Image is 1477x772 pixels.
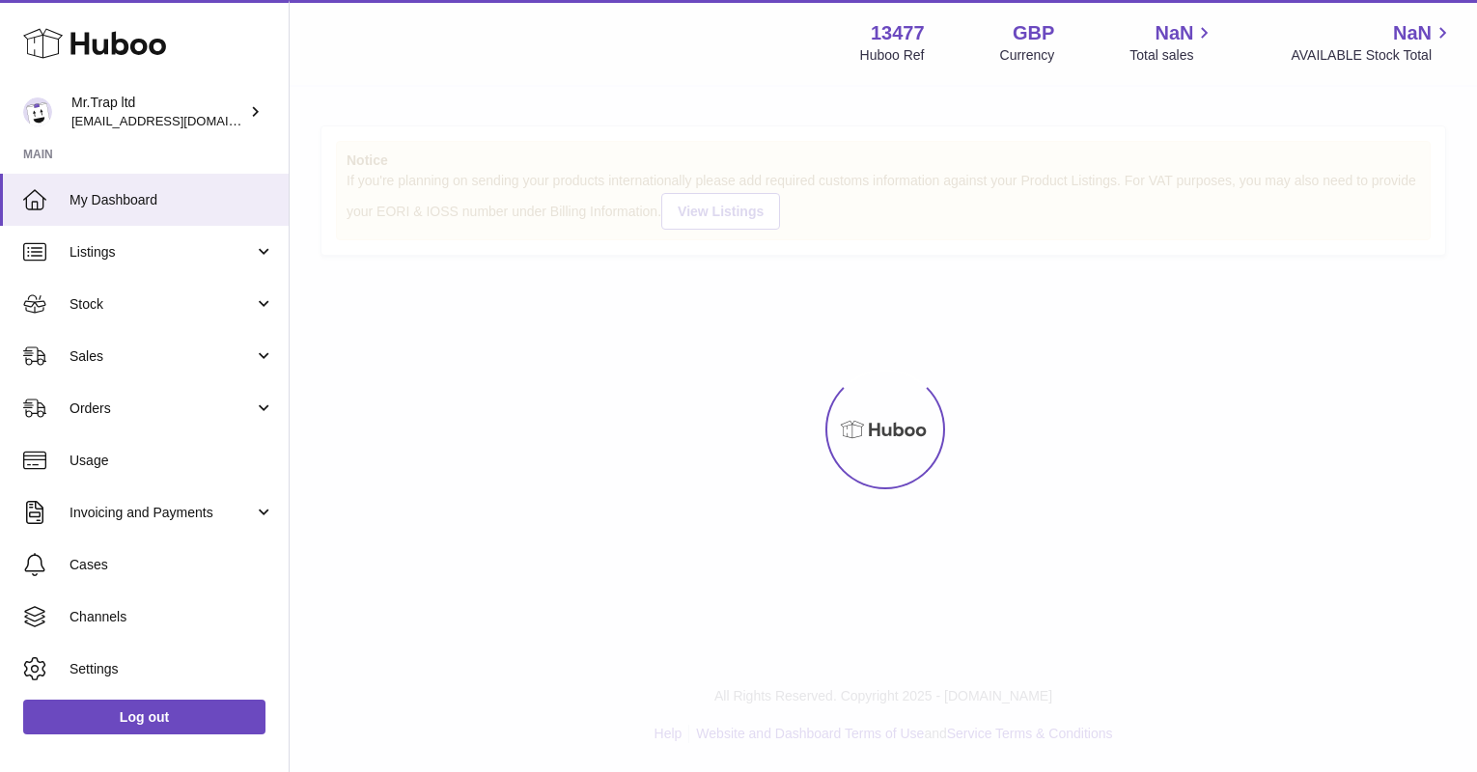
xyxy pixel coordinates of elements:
span: NaN [1155,20,1193,46]
strong: GBP [1013,20,1054,46]
span: Cases [70,556,274,574]
span: Listings [70,243,254,262]
div: Currency [1000,46,1055,65]
strong: 13477 [871,20,925,46]
span: Orders [70,400,254,418]
span: Invoicing and Payments [70,504,254,522]
div: Huboo Ref [860,46,925,65]
a: NaN Total sales [1129,20,1215,65]
span: AVAILABLE Stock Total [1291,46,1454,65]
span: Usage [70,452,274,470]
a: NaN AVAILABLE Stock Total [1291,20,1454,65]
span: Stock [70,295,254,314]
span: Settings [70,660,274,678]
img: office@grabacz.eu [23,97,52,126]
span: Channels [70,608,274,626]
a: Log out [23,700,265,734]
span: [EMAIL_ADDRESS][DOMAIN_NAME] [71,113,284,128]
span: Sales [70,347,254,366]
div: Mr.Trap ltd [71,94,245,130]
span: My Dashboard [70,191,274,209]
span: NaN [1393,20,1432,46]
span: Total sales [1129,46,1215,65]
